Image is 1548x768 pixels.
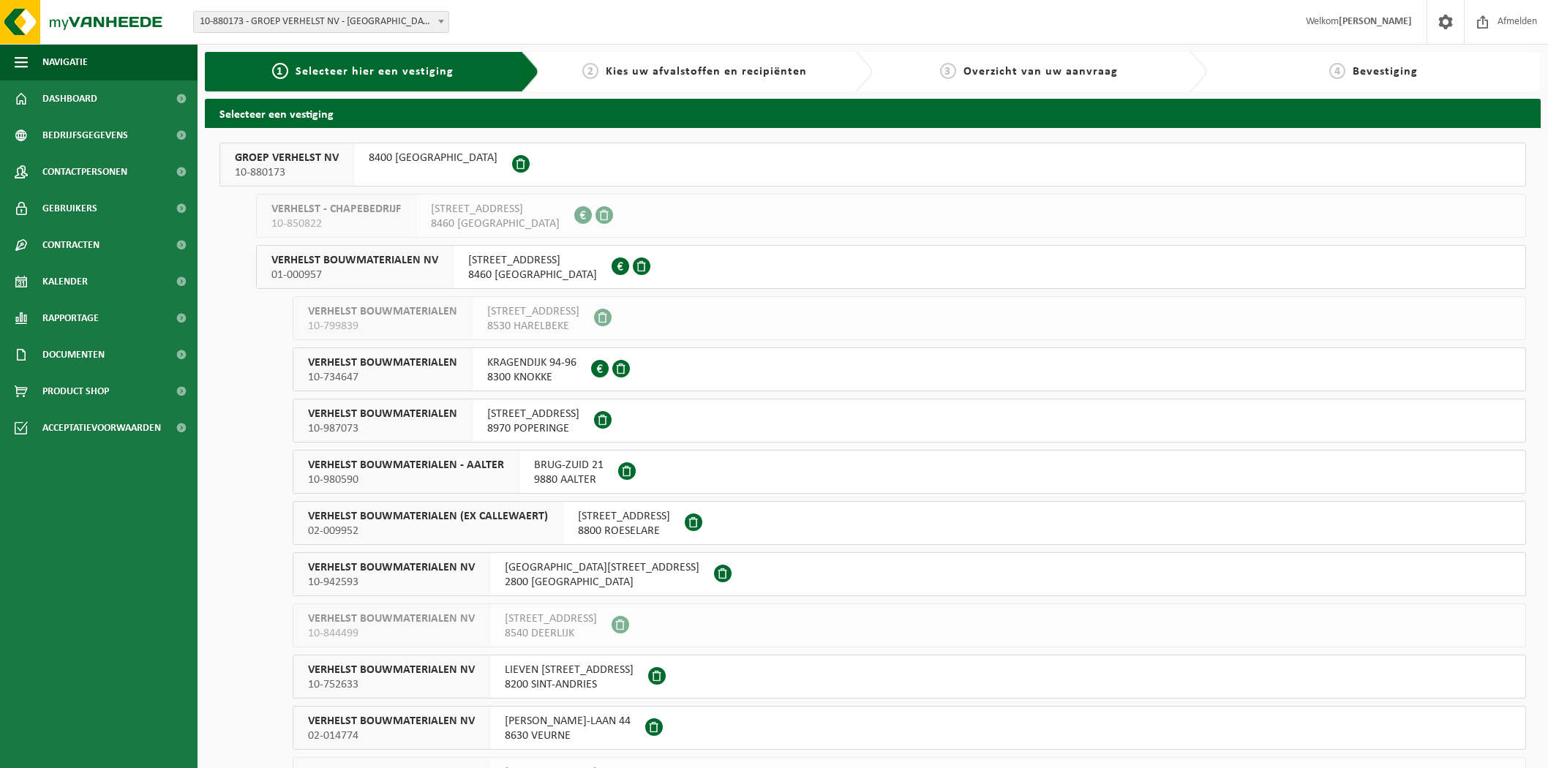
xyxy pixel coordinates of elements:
span: [PERSON_NAME]-LAAN 44 [505,714,631,729]
span: 8460 [GEOGRAPHIC_DATA] [431,217,560,231]
span: Acceptatievoorwaarden [42,410,161,446]
span: 2 [582,63,598,79]
span: 10-880173 - GROEP VERHELST NV - OOSTENDE [193,11,449,33]
span: 9880 AALTER [534,473,604,487]
span: 10-880173 [235,165,339,180]
button: VERHELST BOUWMATERIALEN - AALTER 10-980590 BRUG-ZUID 219880 AALTER [293,450,1526,494]
button: VERHELST BOUWMATERIALEN NV 10-942593 [GEOGRAPHIC_DATA][STREET_ADDRESS]2800 [GEOGRAPHIC_DATA] [293,552,1526,596]
span: 10-752633 [308,677,475,692]
span: VERHELST - CHAPEBEDRIJF [271,202,401,217]
span: 8970 POPERINGE [487,421,579,436]
span: Contactpersonen [42,154,127,190]
span: 2800 [GEOGRAPHIC_DATA] [505,575,699,590]
span: 4 [1329,63,1345,79]
button: VERHELST BOUWMATERIALEN NV 01-000957 [STREET_ADDRESS]8460 [GEOGRAPHIC_DATA] [256,245,1526,289]
span: VERHELST BOUWMATERIALEN (EX CALLEWAERT) [308,509,548,524]
span: 10-880173 - GROEP VERHELST NV - OOSTENDE [194,12,448,32]
span: VERHELST BOUWMATERIALEN NV [271,253,438,268]
span: 8200 SINT-ANDRIES [505,677,634,692]
span: 10-734647 [308,370,457,385]
span: 8630 VEURNE [505,729,631,743]
span: 02-009952 [308,524,548,538]
span: [STREET_ADDRESS] [487,407,579,421]
span: VERHELST BOUWMATERIALEN [308,304,457,319]
span: Kalender [42,263,88,300]
span: [STREET_ADDRESS] [468,253,597,268]
button: VERHELST BOUWMATERIALEN 10-987073 [STREET_ADDRESS]8970 POPERINGE [293,399,1526,443]
span: Navigatie [42,44,88,80]
span: Bedrijfsgegevens [42,117,128,154]
span: 8540 DEERLIJK [505,626,597,641]
span: GROEP VERHELST NV [235,151,339,165]
span: VERHELST BOUWMATERIALEN - AALTER [308,458,504,473]
span: 10-850822 [271,217,401,231]
span: 8400 [GEOGRAPHIC_DATA] [369,151,497,165]
span: 8800 ROESELARE [578,524,670,538]
span: [STREET_ADDRESS] [431,202,560,217]
span: Dashboard [42,80,97,117]
span: LIEVEN [STREET_ADDRESS] [505,663,634,677]
span: 02-014774 [308,729,475,743]
span: VERHELST BOUWMATERIALEN [308,407,457,421]
span: 8530 HARELBEKE [487,319,579,334]
span: Selecteer hier een vestiging [296,66,454,78]
span: Bevestiging [1353,66,1418,78]
span: VERHELST BOUWMATERIALEN NV [308,560,475,575]
span: BRUG-ZUID 21 [534,458,604,473]
span: Kies uw afvalstoffen en recipiënten [606,66,807,78]
span: Product Shop [42,373,109,410]
span: 01-000957 [271,268,438,282]
span: VERHELST BOUWMATERIALEN NV [308,714,475,729]
button: GROEP VERHELST NV 10-880173 8400 [GEOGRAPHIC_DATA] [219,143,1526,187]
span: 1 [272,63,288,79]
button: VERHELST BOUWMATERIALEN NV 02-014774 [PERSON_NAME]-LAAN 448630 VEURNE [293,706,1526,750]
button: VERHELST BOUWMATERIALEN NV 10-752633 LIEVEN [STREET_ADDRESS]8200 SINT-ANDRIES [293,655,1526,699]
span: [STREET_ADDRESS] [505,611,597,626]
span: [STREET_ADDRESS] [487,304,579,319]
span: VERHELST BOUWMATERIALEN [308,355,457,370]
span: [GEOGRAPHIC_DATA][STREET_ADDRESS] [505,560,699,575]
span: 8460 [GEOGRAPHIC_DATA] [468,268,597,282]
span: Contracten [42,227,99,263]
button: VERHELST BOUWMATERIALEN 10-734647 KRAGENDIJK 94-968300 KNOKKE [293,347,1526,391]
span: Documenten [42,336,105,373]
span: 10-844499 [308,626,475,641]
span: 10-980590 [308,473,504,487]
span: Gebruikers [42,190,97,227]
strong: [PERSON_NAME] [1339,16,1412,27]
span: [STREET_ADDRESS] [578,509,670,524]
span: VERHELST BOUWMATERIALEN NV [308,663,475,677]
span: VERHELST BOUWMATERIALEN NV [308,611,475,626]
span: 8300 KNOKKE [487,370,576,385]
span: 10-942593 [308,575,475,590]
span: Overzicht van uw aanvraag [963,66,1118,78]
span: 10-987073 [308,421,457,436]
span: Rapportage [42,300,99,336]
button: VERHELST BOUWMATERIALEN (EX CALLEWAERT) 02-009952 [STREET_ADDRESS]8800 ROESELARE [293,501,1526,545]
h2: Selecteer een vestiging [205,99,1541,127]
span: 3 [940,63,956,79]
span: KRAGENDIJK 94-96 [487,355,576,370]
span: 10-799839 [308,319,457,334]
